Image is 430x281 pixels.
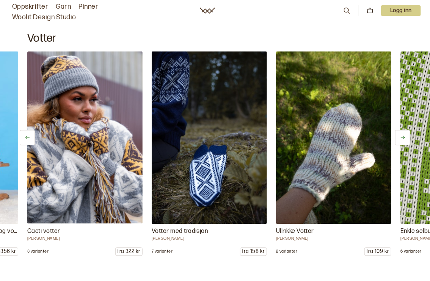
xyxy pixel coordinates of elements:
a: Pinner [78,2,98,12]
p: Ullrikke Votter [276,227,391,236]
p: 2 varianter [276,249,297,254]
p: 3 varianter [27,249,49,254]
p: Cacti votter [27,227,143,236]
a: Iselin Hafseid Du Store Alpakka Cacti votter[PERSON_NAME]3 varianterfra 322 kr [27,52,143,256]
a: Garn [56,2,71,12]
p: 6 varianter [400,249,422,254]
p: [PERSON_NAME] [152,236,267,242]
button: User dropdown [381,5,421,16]
p: fra 322 kr [116,248,142,256]
a: Hrönn Jónsdóttir GG 311 - 05+06 Votter strikket på tykke pinner i 100% ull.Ullrikke Votter[PERSON... [276,52,391,256]
p: fra 109 kr [365,248,391,256]
img: Iselin Hafseid Du Store Alpakka [27,52,143,224]
h2: Votter [27,32,403,45]
p: fra 158 kr [240,248,267,256]
p: Votter med tradisjon [152,227,267,236]
img: Hrönn Jónsdóttir GG 311 - 05+06 Votter strikket på tykke pinner i 100% ull. [276,52,391,224]
img: Bitten Eriksen DSA 111-11 Her har du en tradisjonsrik vott med cortinamønster. Garnet som er valg... [152,52,267,224]
a: Woolit Design Studio [12,12,76,23]
p: 7 varianter [152,249,173,254]
p: [PERSON_NAME] [27,236,143,242]
p: Logg inn [381,5,421,16]
a: Oppskrifter [12,2,48,12]
p: [PERSON_NAME] [276,236,391,242]
a: Bitten Eriksen DSA 111-11 Her har du en tradisjonsrik vott med cortinamønster. Garnet som er valg... [152,52,267,256]
a: Woolit [200,8,215,14]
